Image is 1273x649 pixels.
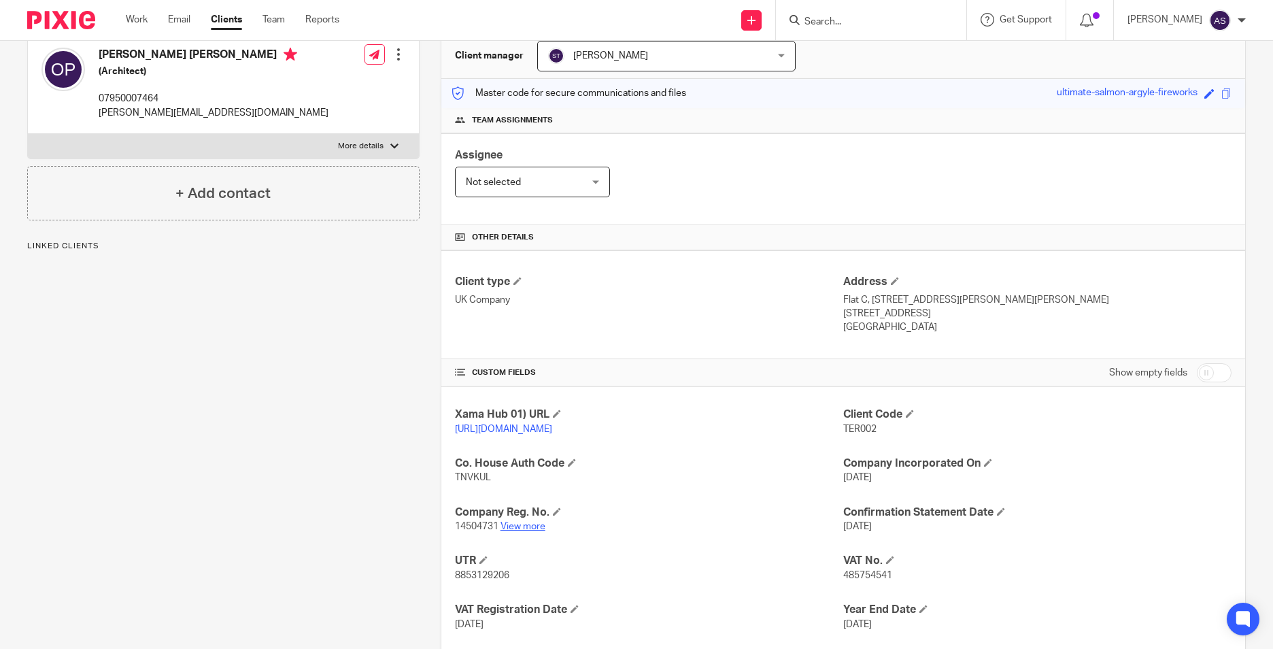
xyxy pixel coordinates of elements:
h4: + Add contact [175,183,271,204]
a: Clients [211,13,242,27]
label: Show empty fields [1109,366,1187,380]
h4: Confirmation Statement Date [843,505,1232,520]
h4: Company Reg. No. [455,505,843,520]
h4: Company Incorporated On [843,456,1232,471]
a: [URL][DOMAIN_NAME] [455,425,552,434]
h5: (Architect) [99,65,328,78]
a: View more [500,522,545,531]
p: UK Company [455,293,843,307]
p: Flat C, [STREET_ADDRESS][PERSON_NAME][PERSON_NAME] [843,293,1232,307]
p: [GEOGRAPHIC_DATA] [843,320,1232,334]
h4: UTR [455,554,843,568]
h4: [PERSON_NAME] [PERSON_NAME] [99,48,328,65]
h4: VAT No. [843,554,1232,568]
span: 8853129206 [455,571,509,580]
span: TNVKUL [455,473,491,482]
img: svg%3E [41,48,85,91]
a: Team [262,13,285,27]
h3: Client manager [455,49,524,63]
div: ultimate-salmon-argyle-fireworks [1057,86,1198,101]
a: Reports [305,13,339,27]
h4: Client Code [843,407,1232,422]
span: [DATE] [455,620,483,629]
span: 485754541 [843,571,892,580]
span: [PERSON_NAME] [573,51,648,61]
input: Search [803,16,926,29]
span: [DATE] [843,620,872,629]
p: 07950007464 [99,92,328,105]
h4: Address [843,275,1232,289]
span: Assignee [455,150,503,161]
p: [PERSON_NAME] [1127,13,1202,27]
span: Other details [472,232,534,243]
img: svg%3E [548,48,564,64]
img: svg%3E [1209,10,1231,31]
p: [PERSON_NAME][EMAIL_ADDRESS][DOMAIN_NAME] [99,106,328,120]
h4: Client type [455,275,843,289]
h4: Xama Hub 01) URL [455,407,843,422]
a: Email [168,13,190,27]
p: More details [338,141,384,152]
img: Pixie [27,11,95,29]
p: [STREET_ADDRESS] [843,307,1232,320]
p: Master code for secure communications and files [452,86,686,100]
h4: VAT Registration Date [455,603,843,617]
h4: Year End Date [843,603,1232,617]
span: [DATE] [843,522,872,531]
span: [DATE] [843,473,872,482]
span: Get Support [1000,15,1052,24]
i: Primary [284,48,297,61]
a: Work [126,13,148,27]
h4: CUSTOM FIELDS [455,367,843,378]
span: Team assignments [472,115,553,126]
p: Linked clients [27,241,420,252]
h4: Co. House Auth Code [455,456,843,471]
span: TER002 [843,425,877,434]
span: Not selected [466,178,521,187]
span: 14504731 [455,522,498,531]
